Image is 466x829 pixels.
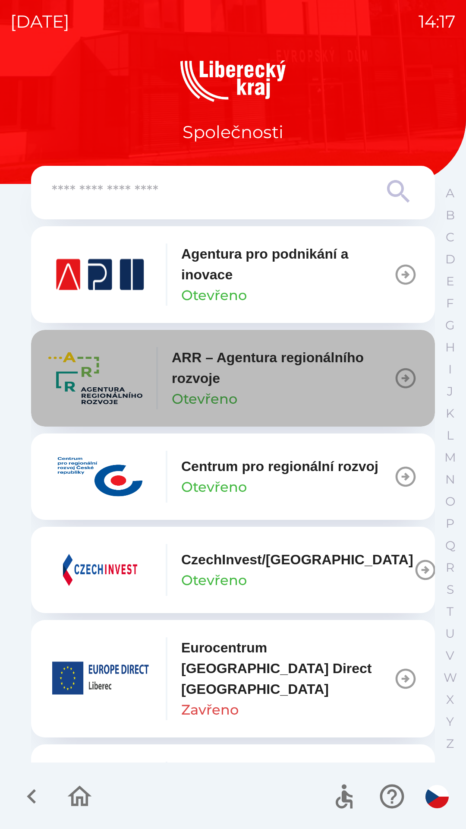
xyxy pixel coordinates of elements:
button: Y [439,711,461,733]
button: F [439,292,461,314]
p: Z [446,736,454,751]
p: H [445,340,455,355]
button: E [439,270,461,292]
button: T [439,601,461,623]
button: C [439,226,461,248]
button: Q [439,535,461,557]
button: H [439,336,461,358]
p: Agentura pro podnikání a inovace [181,244,394,285]
img: 8cbcfca4-daf3-4cd6-a4bc-9a520cce8152.png [48,249,152,301]
p: J [447,384,453,399]
button: B [439,204,461,226]
button: Agentura pro podnikání a inovaceOtevřeno [31,226,435,323]
button: R [439,557,461,579]
p: L [447,428,453,443]
p: V [446,648,454,663]
img: Logo [31,60,435,102]
p: O [445,494,455,509]
p: Otevřeno [181,285,247,306]
p: W [444,670,457,685]
p: E [446,274,454,289]
p: X [446,692,454,707]
p: B [446,208,455,223]
p: 14:17 [419,9,456,35]
img: 157ba001-05af-4362-8ba6-6f64d3b6f433.png [48,352,142,404]
p: U [445,626,455,641]
img: 68df2704-ae73-4634-9931-9f67bcfb2c74.jpg [48,451,152,503]
img: cs flag [425,785,449,808]
p: Otevřeno [172,389,237,409]
p: F [446,296,454,311]
button: CzechInvest/[GEOGRAPHIC_DATA]Otevřeno [31,527,435,613]
button: N [439,468,461,490]
p: D [445,252,455,267]
button: Eurocentrum [GEOGRAPHIC_DATA] Direct [GEOGRAPHIC_DATA]Zavřeno [31,620,435,737]
p: P [446,516,454,531]
button: Z [439,733,461,755]
button: U [439,623,461,645]
button: L [439,424,461,446]
button: J [439,380,461,402]
p: A [446,186,454,201]
button: I [439,358,461,380]
p: K [446,406,454,421]
button: ARR – Agentura regionálního rozvojeOtevřeno [31,330,435,427]
p: Centrum pro regionální rozvoj [181,456,378,477]
button: K [439,402,461,424]
p: T [447,604,453,619]
p: Q [445,538,455,553]
p: CzechInvest/[GEOGRAPHIC_DATA] [181,549,413,570]
p: Otevřeno [181,570,247,591]
button: V [439,645,461,667]
p: Eurocentrum [GEOGRAPHIC_DATA]/MMR ČR [181,762,394,803]
button: D [439,248,461,270]
p: G [445,318,455,333]
p: M [444,450,456,465]
button: W [439,667,461,689]
p: C [446,230,454,245]
p: ARR – Agentura regionálního rozvoje [172,347,394,389]
p: Y [446,714,454,729]
p: N [445,472,455,487]
button: S [439,579,461,601]
p: Otevřeno [181,477,247,497]
button: M [439,446,461,468]
button: X [439,689,461,711]
button: Centrum pro regionální rozvojOtevřeno [31,433,435,520]
p: [DATE] [10,9,69,35]
button: A [439,182,461,204]
img: c927f8d6-c8fa-4bdd-9462-44b487a11e50.png [48,544,152,596]
img: 3a1beb4f-d3e5-4b48-851b-8303af1e5a41.png [48,653,152,705]
p: Eurocentrum [GEOGRAPHIC_DATA] Direct [GEOGRAPHIC_DATA] [181,637,394,699]
p: Zavřeno [181,699,239,720]
p: R [446,560,454,575]
p: Společnosti [183,119,283,145]
button: P [439,513,461,535]
button: G [439,314,461,336]
button: O [439,490,461,513]
p: S [447,582,454,597]
p: I [448,362,452,377]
